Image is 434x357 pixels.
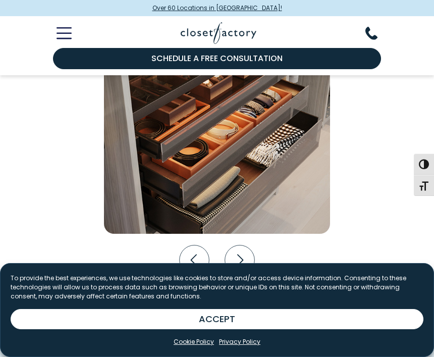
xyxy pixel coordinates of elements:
[222,242,258,278] button: Next slide
[219,337,260,346] a: Privacy Policy
[176,242,212,278] button: Previous slide
[181,22,256,44] img: Closet Factory Logo
[414,175,434,196] button: Toggle Font size
[11,309,423,329] button: ACCEPT
[414,154,434,175] button: Toggle High Contrast
[44,27,72,39] button: Toggle Mobile Menu
[152,4,282,13] span: Over 60 Locations in [GEOGRAPHIC_DATA]!
[174,337,214,346] a: Cookie Policy
[53,48,381,69] a: Schedule a Free Consultation
[365,27,390,40] button: Phone Number
[11,274,423,301] p: To provide the best experiences, we use technologies like cookies to store and/or access device i...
